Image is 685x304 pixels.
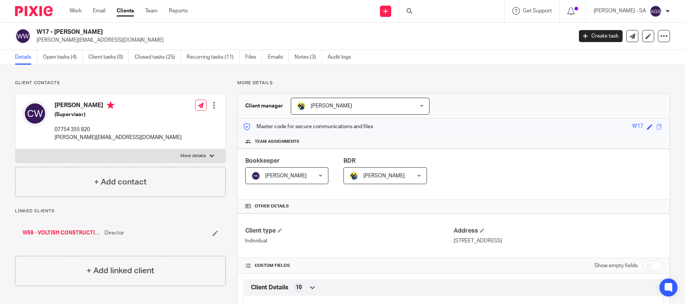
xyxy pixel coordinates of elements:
[251,171,260,180] img: svg%3E
[343,158,355,164] span: BDR
[55,134,182,141] p: [PERSON_NAME][EMAIL_ADDRESS][DOMAIN_NAME]
[632,123,643,131] div: W17
[107,101,114,109] i: Primary
[268,50,289,65] a: Emails
[70,7,82,15] a: Work
[245,158,280,164] span: Bookkeeper
[23,229,101,237] a: W59 - VOLTISH CONSTRUCTION AND UTILITIES LTD
[295,50,322,65] a: Notes (3)
[237,80,670,86] p: More details
[579,30,623,42] a: Create task
[43,50,83,65] a: Open tasks (4)
[311,103,352,109] span: [PERSON_NAME]
[245,263,454,269] h4: CUSTOM FIELDS
[454,227,662,235] h4: Address
[145,7,158,15] a: Team
[594,262,638,269] label: Show empty fields
[15,28,31,44] img: svg%3E
[36,28,462,36] h2: W17 - [PERSON_NAME]
[650,5,662,17] img: svg%3E
[88,50,129,65] a: Client tasks (0)
[15,208,226,214] p: Linked clients
[454,237,662,245] p: [STREET_ADDRESS]
[15,50,37,65] a: Details
[297,101,306,110] img: Bobo-Starbridge%201.jpg
[55,126,182,133] p: 07754 355 820
[117,7,134,15] a: Clients
[243,123,373,130] p: Master code for secure communications and files
[36,36,568,44] p: [PERSON_NAME][EMAIL_ADDRESS][DOMAIN_NAME]
[296,284,302,291] span: 10
[55,101,182,111] h4: [PERSON_NAME]
[523,8,552,14] span: Get Support
[251,284,289,292] span: Client Details
[255,203,289,209] span: Other details
[181,153,206,159] p: More details
[135,50,181,65] a: Closed tasks (25)
[245,227,454,235] h4: Client type
[105,229,124,237] span: Director
[23,101,47,126] img: svg%3E
[255,139,299,145] span: Team assignments
[363,173,405,178] span: [PERSON_NAME]
[265,173,307,178] span: [PERSON_NAME]
[169,7,188,15] a: Reports
[55,111,182,118] h5: (Supervisor)
[245,102,283,110] h3: Client manager
[187,50,240,65] a: Recurring tasks (11)
[93,7,105,15] a: Email
[15,6,53,16] img: Pixie
[15,80,226,86] p: Client contacts
[349,171,358,180] img: Dennis-Starbridge.jpg
[245,237,454,245] p: Individual
[87,265,154,277] h4: + Add linked client
[594,7,646,15] p: [PERSON_NAME] - SA
[328,50,357,65] a: Audit logs
[94,176,147,188] h4: + Add contact
[245,50,262,65] a: Files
